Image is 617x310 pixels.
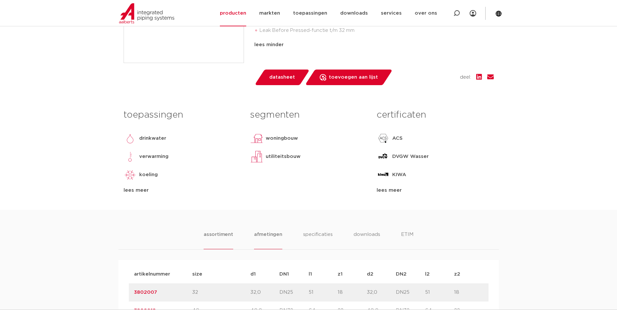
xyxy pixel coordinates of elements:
[124,168,137,181] img: koeling
[250,132,263,145] img: woningbouw
[377,109,493,122] h3: certificaten
[124,132,137,145] img: drinkwater
[139,171,158,179] p: koeling
[204,231,233,249] li: assortiment
[134,290,157,295] a: 3802007
[124,150,137,163] img: verwarming
[309,270,338,278] p: l1
[254,231,282,249] li: afmetingen
[454,270,483,278] p: z2
[367,289,396,296] p: 32,0
[254,70,310,85] a: datasheet
[124,187,240,194] div: lees meer
[309,289,338,296] p: 51
[260,25,494,36] li: Leak Before Pressed-functie t/m 32 mm
[250,270,280,278] p: d1
[377,132,390,145] img: ACS
[367,270,396,278] p: d2
[338,289,367,296] p: 18
[392,171,406,179] p: KIWA
[392,135,403,142] p: ACS
[269,72,295,83] span: datasheet
[250,289,280,296] p: 32,0
[254,41,494,49] div: lees minder
[279,289,309,296] p: DN25
[250,150,263,163] img: utiliteitsbouw
[377,168,390,181] img: KIWA
[124,109,240,122] h3: toepassingen
[266,153,301,161] p: utiliteitsbouw
[396,270,425,278] p: DN2
[454,289,483,296] p: 18
[425,270,454,278] p: l2
[192,289,250,296] p: 32
[329,72,378,83] span: toevoegen aan lijst
[377,187,493,194] div: lees meer
[192,270,250,278] p: size
[303,231,333,249] li: specificaties
[134,270,192,278] p: artikelnummer
[338,270,367,278] p: z1
[354,231,380,249] li: downloads
[425,289,454,296] p: 51
[266,135,298,142] p: woningbouw
[460,73,471,81] span: deel:
[401,231,413,249] li: ETIM
[250,109,367,122] h3: segmenten
[377,150,390,163] img: DVGW Wasser
[396,289,425,296] p: DN25
[392,153,429,161] p: DVGW Wasser
[279,270,309,278] p: DN1
[139,153,168,161] p: verwarming
[139,135,166,142] p: drinkwater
